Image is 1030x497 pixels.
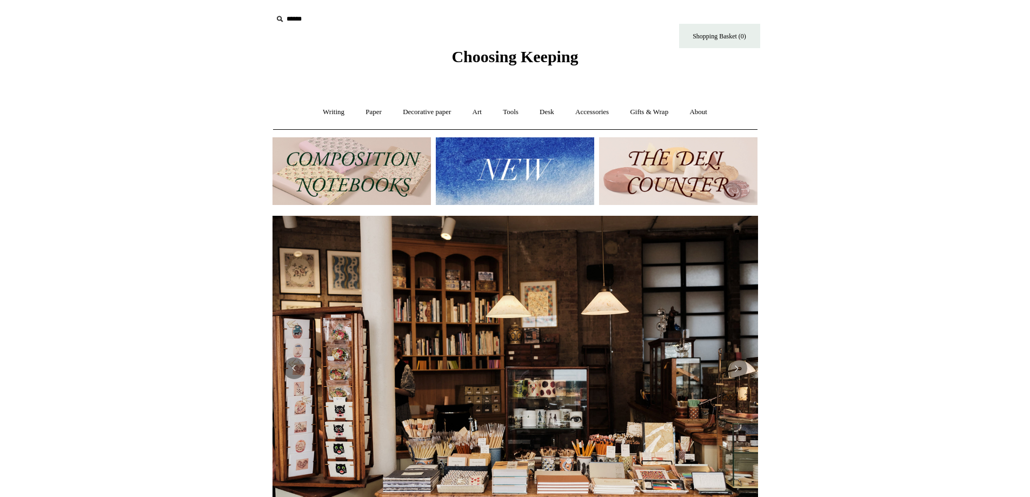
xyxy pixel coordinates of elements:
a: Accessories [566,98,619,127]
span: Choosing Keeping [451,48,578,65]
button: Previous [283,357,305,379]
a: Paper [356,98,391,127]
a: Tools [493,98,528,127]
a: Gifts & Wrap [620,98,678,127]
img: The Deli Counter [599,137,757,205]
a: Art [463,98,491,127]
a: Decorative paper [393,98,461,127]
img: New.jpg__PID:f73bdf93-380a-4a35-bcfe-7823039498e1 [436,137,594,205]
a: Desk [530,98,564,127]
img: 202302 Composition ledgers.jpg__PID:69722ee6-fa44-49dd-a067-31375e5d54ec [273,137,431,205]
button: Next [726,357,747,379]
a: Shopping Basket (0) [679,24,760,48]
a: Choosing Keeping [451,56,578,64]
a: Writing [313,98,354,127]
a: About [680,98,717,127]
